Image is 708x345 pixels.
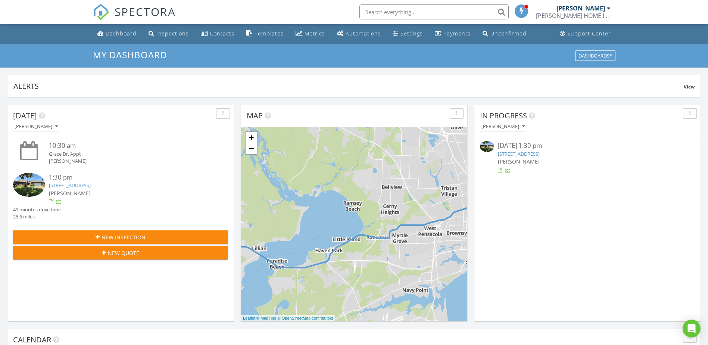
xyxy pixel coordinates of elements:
div: 10:30 am [49,141,210,150]
img: 9349547%2Fcover_photos%2FX16tQUsrL4xMY0KC67fN%2Fsmall.9349547-1756319901892 [480,141,494,152]
div: Unconfirmed [490,30,527,37]
span: [DATE] [13,111,37,121]
button: [PERSON_NAME] [480,122,526,132]
div: Inspections [156,30,189,37]
a: Inspections [146,27,192,41]
img: 9349547%2Fcover_photos%2FX16tQUsrL4xMY0KC67fN%2Fsmall.9349547-1756319901892 [13,173,45,197]
a: Zoom out [246,143,257,154]
span: [PERSON_NAME] [49,190,91,197]
div: 1:30 pm [49,173,210,182]
div: Automations [346,30,381,37]
div: Open Intercom Messenger [683,320,701,338]
div: 25.6 miles [13,213,61,220]
a: Templates [243,27,287,41]
div: [DATE] 1:30 pm [498,141,677,150]
a: Settings [390,27,426,41]
a: Payments [432,27,474,41]
button: New Inspection [13,230,228,244]
div: Alerts [13,81,684,91]
div: 49 minutes drive time [13,206,61,213]
a: Support Center [557,27,614,41]
div: [PERSON_NAME] [481,124,525,129]
span: View [684,84,695,90]
a: Zoom in [246,132,257,143]
div: Contacts [210,30,234,37]
div: Dashboard [106,30,137,37]
div: | [241,315,335,321]
a: [DATE] 1:30 pm [STREET_ADDRESS] [PERSON_NAME] [480,141,695,174]
span: Calendar [13,335,51,345]
span: New Inspection [102,233,146,241]
a: Contacts [198,27,237,41]
div: Templates [255,30,284,37]
button: New Quote [13,246,228,259]
button: [PERSON_NAME] [13,122,59,132]
span: Map [247,111,263,121]
div: [PERSON_NAME] [556,4,605,12]
div: Payments [443,30,471,37]
div: [PERSON_NAME] [15,124,58,129]
span: New Quote [108,249,139,257]
img: The Best Home Inspection Software - Spectora [93,4,109,20]
div: Grace Dr. Appt [49,150,210,158]
a: 1:30 pm [STREET_ADDRESS] [PERSON_NAME] 49 minutes drive time 25.6 miles [13,173,228,221]
span: [PERSON_NAME] [498,158,540,165]
span: My Dashboard [93,49,167,61]
div: ROLFS HOME INSPECTION LLC [536,12,611,19]
a: Metrics [293,27,328,41]
div: Dashboards [578,53,612,58]
div: [PERSON_NAME] [49,158,210,165]
div: Metrics [305,30,325,37]
span: SPECTORA [115,4,176,19]
a: © OpenStreetMap contributors [278,316,333,320]
a: SPECTORA [93,10,176,26]
input: Search everything... [359,4,509,19]
span: In Progress [480,111,527,121]
a: Automations (Basic) [334,27,384,41]
div: Support Center [567,30,611,37]
a: Unconfirmed [480,27,530,41]
a: [STREET_ADDRESS] [498,150,540,157]
a: Leaflet [243,316,255,320]
a: Dashboard [94,27,140,41]
a: © MapTiler [256,316,277,320]
button: Dashboards [575,50,615,61]
a: [STREET_ADDRESS] [49,182,91,189]
div: Settings [400,30,423,37]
